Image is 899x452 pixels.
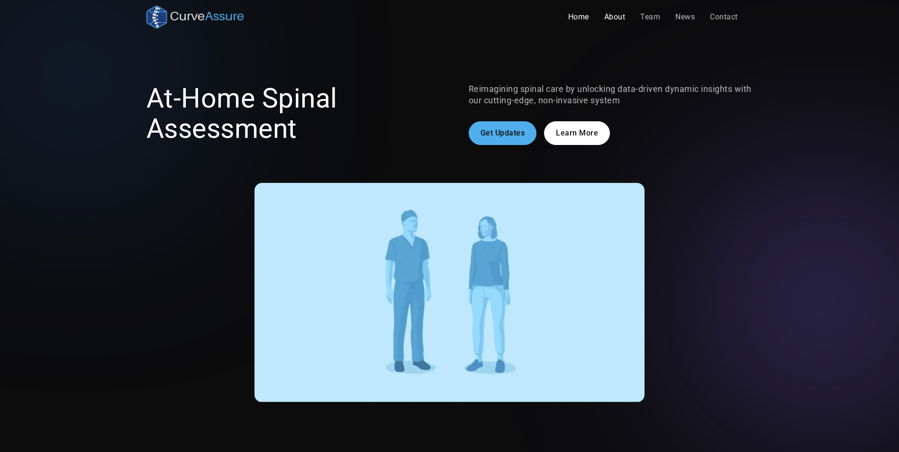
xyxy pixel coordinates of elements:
[561,8,597,27] a: Home
[254,183,645,402] img: A gif showing the CurveAssure system at work. A patient is wearing the non-invasive sensors and t...
[469,121,537,145] a: Get Updates
[633,8,668,27] a: Team
[544,121,610,145] a: Learn More
[469,83,753,106] p: Reimagining spinal care by unlocking data-driven dynamic insights with our cutting-edge, non-inva...
[146,6,244,28] a: home
[146,83,431,144] h1: At-Home Spinal Assessment
[668,8,702,27] a: News
[702,8,745,27] a: Contact
[597,8,633,27] a: About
